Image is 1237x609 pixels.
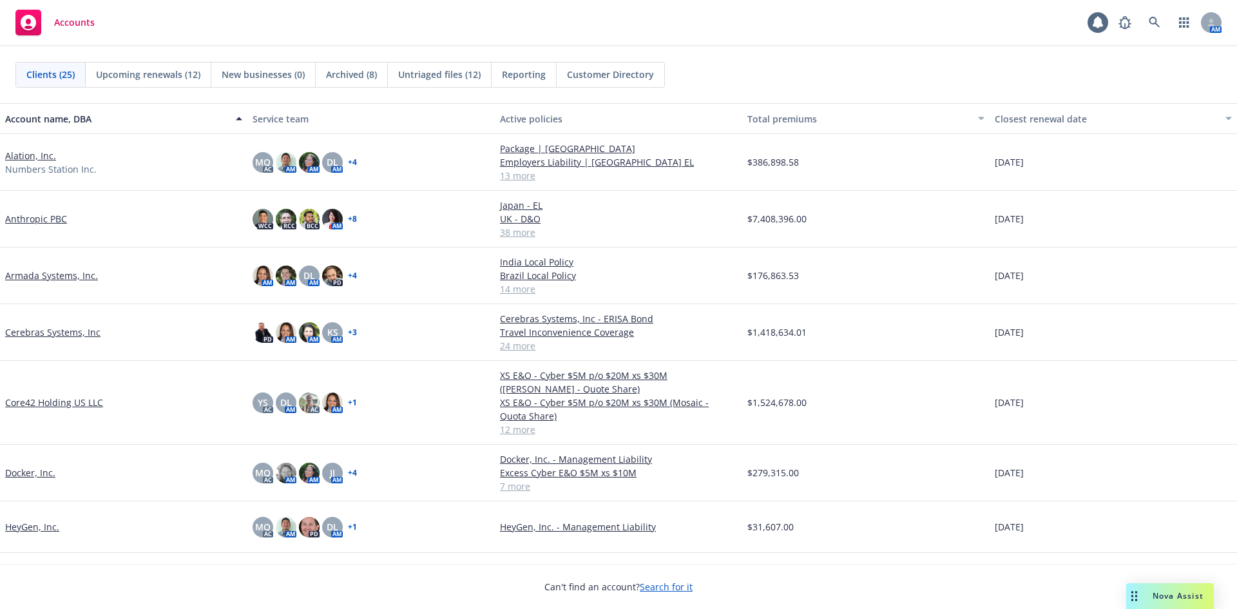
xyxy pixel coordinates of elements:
[5,269,98,282] a: Armada Systems, Inc.
[500,423,737,436] a: 12 more
[299,392,320,413] img: photo
[255,466,271,479] span: MQ
[500,396,737,423] a: XS E&O - Cyber $5M p/o $20M xs $30M (Mosaic - Quota Share)
[500,155,737,169] a: Employers Liability | [GEOGRAPHIC_DATA] EL
[10,5,100,41] a: Accounts
[96,68,200,81] span: Upcoming renewals (12)
[276,517,296,537] img: photo
[995,520,1024,534] span: [DATE]
[995,212,1024,226] span: [DATE]
[995,269,1024,282] span: [DATE]
[299,517,320,537] img: photo
[995,325,1024,339] span: [DATE]
[222,68,305,81] span: New businesses (0)
[327,325,338,339] span: KS
[276,152,296,173] img: photo
[348,399,357,407] a: + 1
[995,396,1024,409] span: [DATE]
[567,68,654,81] span: Customer Directory
[322,209,343,229] img: photo
[747,269,799,282] span: $176,863.53
[253,322,273,343] img: photo
[995,112,1218,126] div: Closest renewal date
[276,463,296,483] img: photo
[500,169,737,182] a: 13 more
[995,466,1024,479] span: [DATE]
[747,325,807,339] span: $1,418,634.01
[322,392,343,413] img: photo
[348,215,357,223] a: + 8
[5,466,55,479] a: Docker, Inc.
[5,149,56,162] a: Alation, Inc.
[348,469,357,477] a: + 4
[500,561,737,574] a: HeyGen Technology Inc. - Management Liability
[1112,10,1138,35] a: Report a Bug
[640,581,693,593] a: Search for it
[500,452,737,466] a: Docker, Inc. - Management Liability
[1126,583,1214,609] button: Nova Assist
[5,112,228,126] div: Account name, DBA
[500,339,737,353] a: 24 more
[500,142,737,155] a: Package | [GEOGRAPHIC_DATA]
[747,466,799,479] span: $279,315.00
[299,463,320,483] img: photo
[5,212,67,226] a: Anthropic PBC
[299,209,320,229] img: photo
[255,520,271,534] span: MQ
[742,103,990,134] button: Total premiums
[5,162,97,176] span: Numbers Station Inc.
[747,155,799,169] span: $386,898.58
[500,282,737,296] a: 14 more
[276,266,296,286] img: photo
[327,155,338,169] span: DL
[276,209,296,229] img: photo
[500,312,737,325] a: Cerebras Systems, Inc - ERISA Bond
[348,329,357,336] a: + 3
[5,396,103,409] a: Core42 Holding US LLC
[348,523,357,531] a: + 1
[299,152,320,173] img: photo
[495,103,742,134] button: Active policies
[299,322,320,343] img: photo
[500,325,737,339] a: Travel Inconvenience Coverage
[348,272,357,280] a: + 4
[500,269,737,282] a: Brazil Local Policy
[5,520,59,534] a: HeyGen, Inc.
[747,112,970,126] div: Total premiums
[322,266,343,286] img: photo
[326,68,377,81] span: Archived (8)
[303,269,315,282] span: DL
[995,155,1024,169] span: [DATE]
[327,520,338,534] span: DL
[348,159,357,166] a: + 4
[990,103,1237,134] button: Closest renewal date
[54,17,95,28] span: Accounts
[500,520,737,534] a: HeyGen, Inc. - Management Liability
[500,369,737,396] a: XS E&O - Cyber $5M p/o $20M xs $30M ([PERSON_NAME] - Quote Share)
[5,325,101,339] a: Cerebras Systems, Inc
[280,396,292,409] span: DL
[398,68,481,81] span: Untriaged files (12)
[1153,590,1203,601] span: Nova Assist
[26,68,75,81] span: Clients (25)
[500,255,737,269] a: India Local Policy
[253,266,273,286] img: photo
[258,396,268,409] span: YS
[500,198,737,212] a: Japan - EL
[500,212,737,226] a: UK - D&O
[500,226,737,239] a: 38 more
[276,322,296,343] img: photo
[747,520,794,534] span: $31,607.00
[1142,10,1167,35] a: Search
[253,209,273,229] img: photo
[500,466,737,479] a: Excess Cyber E&O $5M xs $10M
[747,396,807,409] span: $1,524,678.00
[253,112,490,126] div: Service team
